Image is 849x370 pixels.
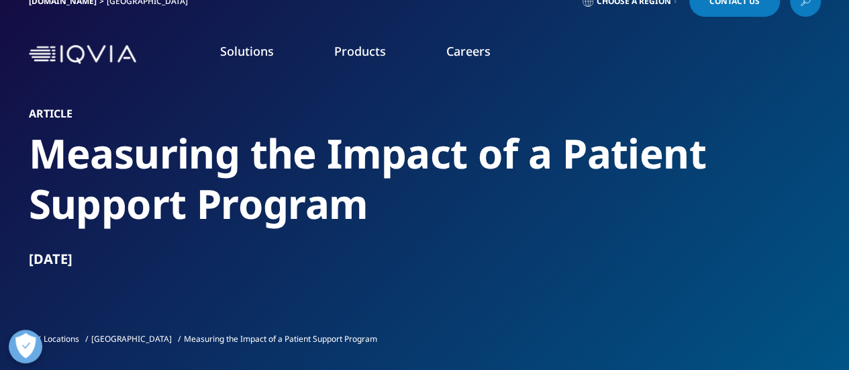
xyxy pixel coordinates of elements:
nav: Primary [142,23,821,86]
a: [GEOGRAPHIC_DATA] [91,333,172,344]
a: Careers [446,43,491,59]
button: Präferenzen öffnen [9,330,42,363]
img: IQVIA Healthcare Information Technology and Pharma Clinical Research Company [29,45,136,64]
a: Products [334,43,386,59]
div: [DATE] [29,250,821,269]
span: Measuring the Impact of a Patient Support Program [184,333,377,344]
a: Solutions [220,43,274,59]
a: Locations [44,333,79,344]
h1: Article [29,107,821,120]
h2: Measuring the Impact of a Patient Support Program [29,128,821,229]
